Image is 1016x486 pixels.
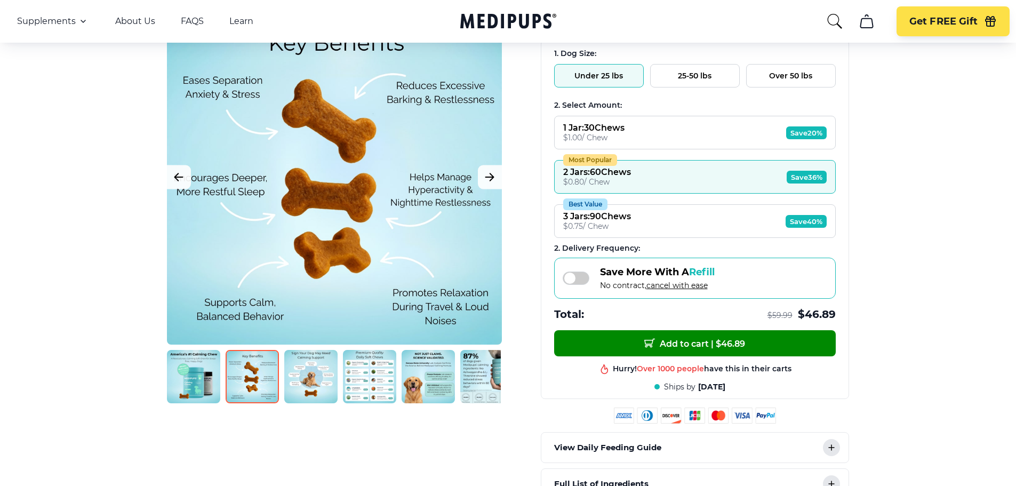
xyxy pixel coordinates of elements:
button: Previous Image [167,165,191,189]
p: View Daily Feeding Guide [554,441,661,454]
div: 1 Jar : 30 Chews [563,123,625,133]
span: Best product [654,372,705,382]
div: 2 Jars : 60 Chews [563,167,631,177]
span: Save 20% [786,126,827,139]
button: Over 50 lbs [746,64,836,87]
div: Best Value [563,198,607,210]
a: Medipups [460,11,556,33]
button: Supplements [17,15,90,28]
div: 2. Select Amount: [554,100,836,110]
button: Under 25 lbs [554,64,644,87]
span: Over 1000 people [637,360,704,369]
button: Add to cart | $46.89 [554,330,836,356]
span: Save 40% [786,215,827,228]
a: FAQS [181,16,204,27]
button: cart [854,9,879,34]
button: Get FREE Gift [897,6,1010,36]
img: Calming Dog Chews | Natural Dog Supplements [284,350,338,403]
div: in this shop [654,372,750,383]
div: 1. Dog Size: [554,49,836,59]
span: $ 59.99 [767,310,793,321]
span: Get FREE Gift [909,15,978,28]
span: 2 . Delivery Frequency: [554,243,640,253]
a: About Us [115,16,155,27]
span: Save More With A [600,266,715,278]
span: Refill [689,266,715,278]
span: No contract, [600,281,715,290]
span: Supplements [17,16,76,27]
span: Add to cart | $ 46.89 [644,338,745,349]
div: Hurry! have this in their carts [613,360,791,370]
div: 3 Jars : 90 Chews [563,211,631,221]
img: Calming Dog Chews | Natural Dog Supplements [402,350,455,403]
img: Calming Dog Chews | Natural Dog Supplements [226,350,279,403]
img: payment methods [614,408,776,424]
span: Save 36% [787,171,827,184]
span: cancel with ease [646,281,708,290]
div: $ 1.00 / Chew [563,133,625,142]
button: search [826,13,843,30]
img: Calming Dog Chews | Natural Dog Supplements [343,350,396,403]
span: $ 46.89 [798,307,836,322]
div: $ 0.80 / Chew [563,177,631,187]
div: $ 0.75 / Chew [563,221,631,231]
span: Total: [554,307,584,322]
button: Most Popular2 Jars:60Chews$0.80/ ChewSave36% [554,160,836,194]
div: Most Popular [563,154,617,166]
span: Ships by [664,382,695,392]
button: 25-50 lbs [650,64,740,87]
a: Learn [229,16,253,27]
button: 1 Jar:30Chews$1.00/ ChewSave20% [554,116,836,149]
button: Next Image [478,165,502,189]
img: Calming Dog Chews | Natural Dog Supplements [167,350,220,403]
button: Best Value3 Jars:90Chews$0.75/ ChewSave40% [554,204,836,238]
img: Calming Dog Chews | Natural Dog Supplements [460,350,514,403]
span: [DATE] [698,382,725,392]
